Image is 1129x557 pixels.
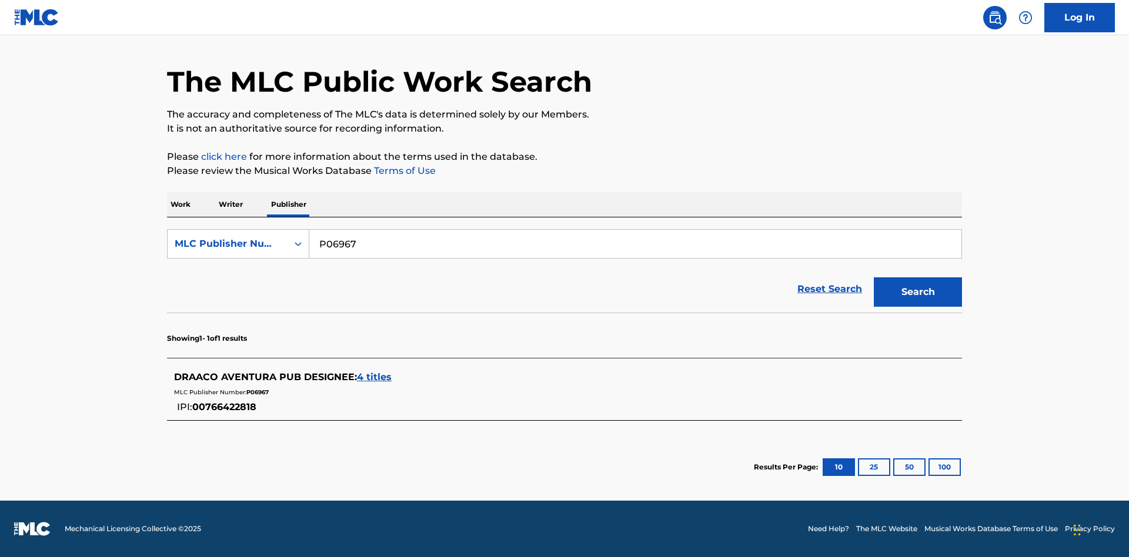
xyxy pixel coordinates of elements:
button: 25 [858,458,890,476]
a: Public Search [983,6,1007,29]
img: help [1018,11,1033,25]
h1: The MLC Public Work Search [167,64,592,99]
p: Writer [215,192,246,217]
button: Search [874,277,962,307]
span: P06967 [246,388,269,396]
iframe: Chat Widget [1070,501,1129,557]
a: Log In [1044,3,1115,32]
span: IPI: [177,401,192,412]
div: MLC Publisher Number [175,237,280,251]
div: Help [1014,6,1037,29]
a: Musical Works Database Terms of Use [924,524,1058,534]
a: Privacy Policy [1065,524,1115,534]
a: The MLC Website [856,524,917,534]
p: It is not an authoritative source for recording information. [167,122,962,136]
p: Results Per Page: [754,462,821,472]
img: MLC Logo [14,9,59,26]
span: 4 titles [357,371,392,382]
a: Need Help? [808,524,849,534]
p: Please review the Musical Works Database [167,164,962,178]
img: search [988,11,1002,25]
span: DRAACO AVENTURA PUB DESIGNEE : [174,371,357,382]
p: Showing 1 - 1 of 1 results [167,333,247,344]
a: click here [201,151,247,162]
p: The accuracy and completeness of The MLC's data is determined solely by our Members. [167,108,962,122]
div: Drag [1074,512,1081,548]
p: Please for more information about the terms used in the database. [167,150,962,164]
button: 100 [928,458,961,476]
a: Terms of Use [372,165,436,176]
span: MLC Publisher Number: [174,388,246,396]
span: Mechanical Licensing Collective © 2025 [65,524,201,534]
span: 00766422818 [192,401,256,412]
button: 10 [823,458,855,476]
p: Work [167,192,194,217]
img: logo [14,522,51,536]
button: 50 [893,458,926,476]
a: Reset Search [791,276,868,302]
form: Search Form [167,229,962,313]
p: Publisher [268,192,310,217]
